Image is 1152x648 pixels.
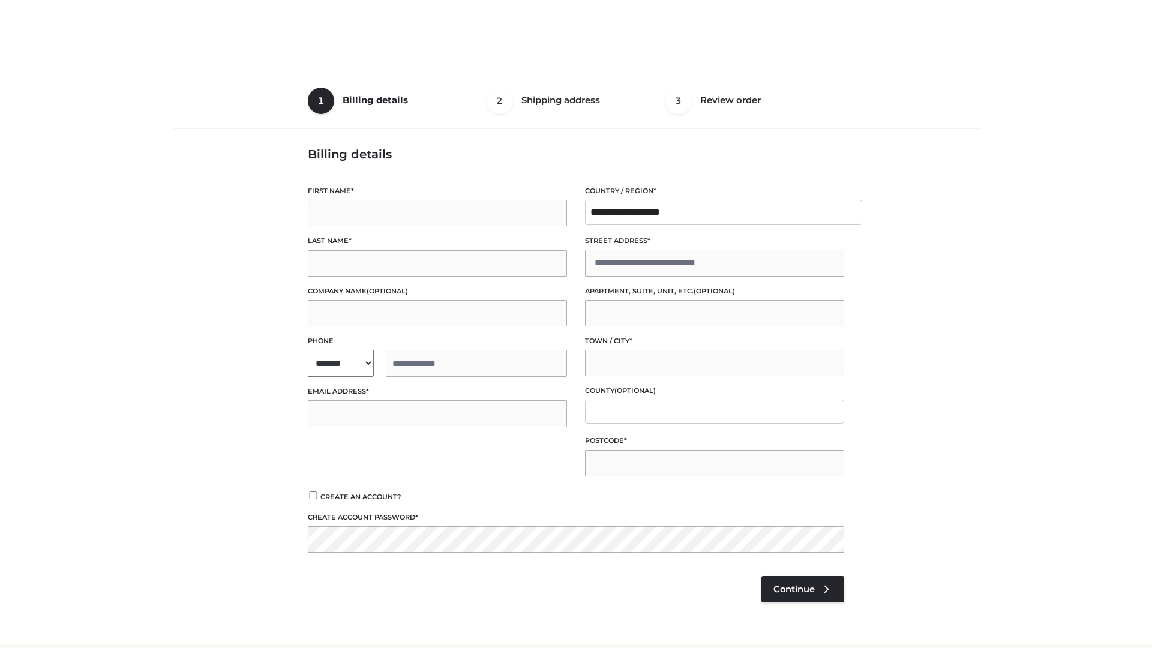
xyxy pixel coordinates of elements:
span: 3 [665,88,692,114]
label: Email address [308,386,567,397]
a: Continue [761,576,844,602]
span: Create an account? [320,493,401,501]
label: Apartment, suite, unit, etc. [585,286,844,297]
label: County [585,385,844,397]
label: Town / City [585,335,844,347]
span: Review order [700,94,761,106]
span: Continue [773,584,815,595]
span: Shipping address [521,94,600,106]
label: First name [308,185,567,197]
span: (optional) [614,386,656,395]
h3: Billing details [308,147,844,161]
label: Country / Region [585,185,844,197]
span: (optional) [694,287,735,295]
label: Company name [308,286,567,297]
label: Phone [308,335,567,347]
label: Last name [308,235,567,247]
label: Create account password [308,512,844,523]
span: 1 [308,88,334,114]
span: 2 [487,88,513,114]
input: Create an account? [308,491,319,499]
span: Billing details [343,94,408,106]
span: (optional) [367,287,408,295]
label: Street address [585,235,844,247]
label: Postcode [585,435,844,446]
